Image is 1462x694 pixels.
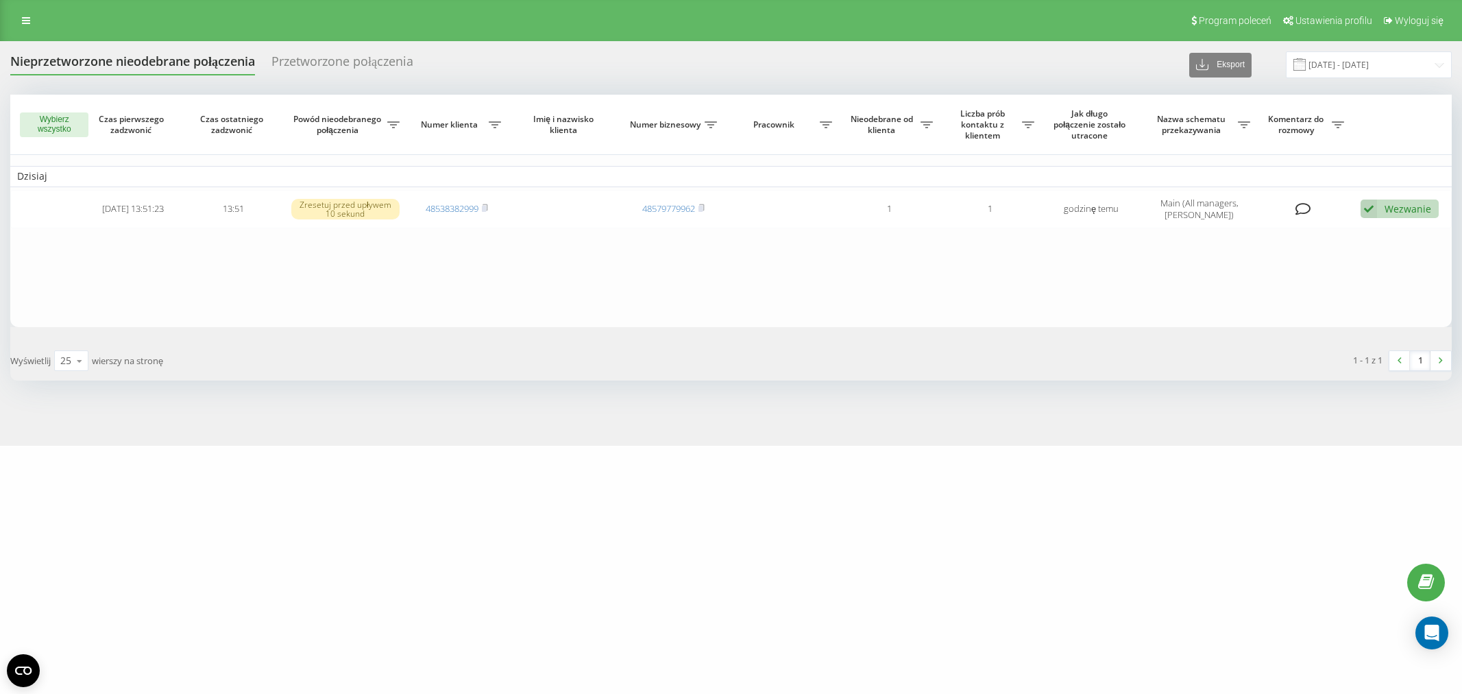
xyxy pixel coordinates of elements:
[291,199,400,219] div: Zresetuj przed upływem 10 sekund
[183,190,284,228] td: 13:51
[846,114,921,135] span: Nieodebrane od klienta
[947,108,1021,141] span: Liczba prób kontaktu z klientem
[940,190,1040,228] td: 1
[1199,15,1271,26] span: Program poleceń
[60,354,71,368] div: 25
[1415,617,1448,649] div: Open Intercom Messenger
[271,54,413,75] div: Przetworzone połączenia
[1052,108,1130,141] span: Jak długo połączenie zostało utracone
[1395,15,1443,26] span: Wyloguj się
[10,54,255,75] div: Nieprzetworzone nieodebrane połączenia
[642,202,695,215] a: 48579779962
[731,119,820,130] span: Pracownik
[1149,114,1238,135] span: Nazwa schematu przekazywania
[92,355,163,367] span: wierszy na stronę
[413,119,488,130] span: Numer klienta
[426,202,478,215] a: 48538382999
[7,654,40,687] button: Open CMP widget
[94,114,172,135] span: Czas pierwszego zadzwonić
[1385,202,1431,215] div: Wezwanie
[1041,190,1142,228] td: godzinę temu
[291,114,388,135] span: Powód nieodebranego połączenia
[839,190,940,228] td: 1
[1189,53,1252,77] button: Eksport
[1353,353,1382,367] div: 1 - 1 z 1
[1295,15,1372,26] span: Ustawienia profilu
[20,112,88,137] button: Wybierz wszystko
[1264,114,1332,135] span: Komentarz do rozmowy
[82,190,183,228] td: [DATE] 13:51:23
[630,119,705,130] span: Numer biznesowy
[10,166,1452,187] td: Dzisiaj
[1410,351,1430,370] a: 1
[10,355,51,367] span: Wyświetlij
[195,114,273,135] span: Czas ostatniego zadzwonić
[520,114,611,135] span: Imię i nazwisko klienta
[1142,190,1257,228] td: Main (All managers, [PERSON_NAME])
